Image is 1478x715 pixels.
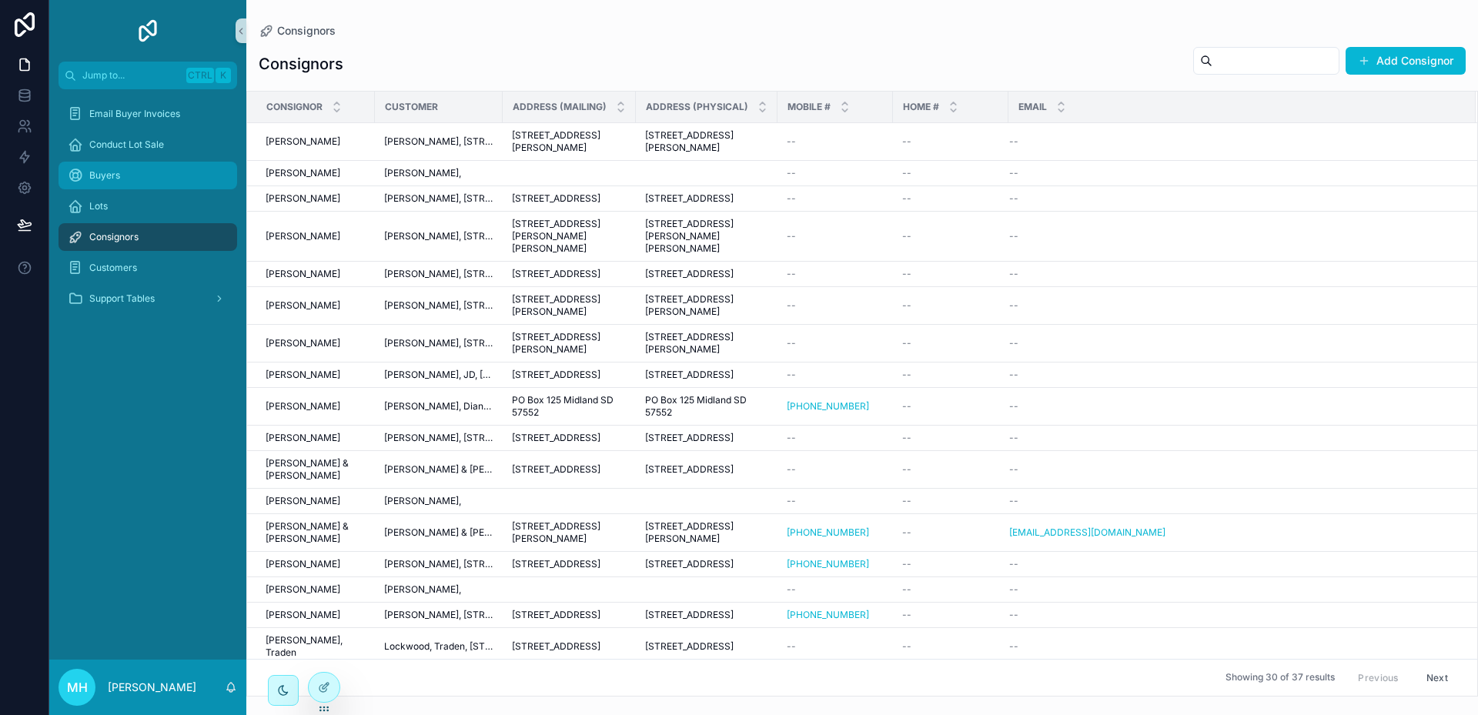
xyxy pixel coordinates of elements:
[787,337,796,349] span: --
[1009,268,1457,280] a: --
[645,558,768,570] a: [STREET_ADDRESS]
[384,369,493,381] span: [PERSON_NAME], JD, [STREET_ADDRESS]
[89,231,139,243] span: Consignors
[787,135,796,148] span: --
[384,337,493,349] a: [PERSON_NAME], [STREET_ADDRESS][PERSON_NAME]
[384,583,493,596] a: [PERSON_NAME],
[787,400,884,413] a: [PHONE_NUMBER]
[266,634,366,659] a: [PERSON_NAME], Traden
[266,400,366,413] a: [PERSON_NAME]
[787,400,869,413] a: [PHONE_NUMBER]
[1346,47,1466,75] button: Add Consignor
[645,218,768,255] a: [STREET_ADDRESS][PERSON_NAME][PERSON_NAME]
[49,89,246,332] div: scrollable content
[384,463,493,476] a: [PERSON_NAME] & [PERSON_NAME], [STREET_ADDRESS]
[1009,192,1018,205] span: --
[902,583,911,596] span: --
[384,230,493,242] a: [PERSON_NAME], [STREET_ADDRESS][PERSON_NAME][PERSON_NAME]
[902,463,999,476] a: --
[384,167,461,179] span: [PERSON_NAME],
[787,299,796,312] span: --
[1009,369,1457,381] a: --
[645,463,768,476] a: [STREET_ADDRESS]
[645,129,768,154] a: [STREET_ADDRESS][PERSON_NAME]
[512,369,600,381] span: [STREET_ADDRESS]
[645,394,768,419] a: PO Box 125 Midland SD 57552
[266,583,366,596] a: [PERSON_NAME]
[787,640,796,653] span: --
[645,463,734,476] span: [STREET_ADDRESS]
[787,369,796,381] span: --
[266,167,366,179] a: [PERSON_NAME]
[902,192,911,205] span: --
[512,463,627,476] a: [STREET_ADDRESS]
[217,69,229,82] span: K
[902,299,999,312] a: --
[1009,369,1018,381] span: --
[787,463,884,476] a: --
[902,640,999,653] a: --
[1018,101,1047,113] span: Email
[266,609,340,621] span: [PERSON_NAME]
[1009,432,1457,444] a: --
[266,558,340,570] span: [PERSON_NAME]
[1009,167,1457,179] a: --
[1009,526,1457,539] a: [EMAIL_ADDRESS][DOMAIN_NAME]
[266,268,340,280] span: [PERSON_NAME]
[512,293,627,318] a: [STREET_ADDRESS][PERSON_NAME]
[384,495,493,507] a: [PERSON_NAME],
[512,218,627,255] span: [STREET_ADDRESS][PERSON_NAME][PERSON_NAME]
[384,432,493,444] span: [PERSON_NAME], [STREET_ADDRESS]
[902,609,999,621] a: --
[787,192,796,205] span: --
[902,337,911,349] span: --
[89,292,155,305] span: Support Tables
[512,129,627,154] a: [STREET_ADDRESS][PERSON_NAME]
[384,400,493,413] a: [PERSON_NAME], Dianne, [STREET_ADDRESS]
[1009,463,1018,476] span: --
[266,520,366,545] span: [PERSON_NAME] & [PERSON_NAME]
[384,558,493,570] a: [PERSON_NAME], [STREET_ADDRESS]
[266,299,366,312] a: [PERSON_NAME]
[787,558,869,570] a: [PHONE_NUMBER]
[384,640,493,653] a: Lockwood, Traden, [STREET_ADDRESS]
[384,135,493,148] a: [PERSON_NAME], [STREET_ADDRESS][PERSON_NAME]
[59,254,237,282] a: Customers
[512,558,627,570] a: [STREET_ADDRESS]
[1009,299,1018,312] span: --
[787,135,884,148] a: --
[1009,583,1018,596] span: --
[902,268,999,280] a: --
[645,331,768,356] span: [STREET_ADDRESS][PERSON_NAME]
[59,100,237,128] a: Email Buyer Invoices
[384,609,493,621] a: [PERSON_NAME], [STREET_ADDRESS]
[903,101,939,113] span: Home #
[384,526,493,539] a: [PERSON_NAME] & [PERSON_NAME], [STREET_ADDRESS][PERSON_NAME]
[1009,640,1018,653] span: --
[259,53,343,75] h1: Consignors
[787,299,884,312] a: --
[902,432,911,444] span: --
[902,192,999,205] a: --
[384,299,493,312] span: [PERSON_NAME], [STREET_ADDRESS][PERSON_NAME]
[266,457,366,482] a: [PERSON_NAME] & [PERSON_NAME]
[902,337,999,349] a: --
[385,101,438,113] span: Customer
[645,192,768,205] a: [STREET_ADDRESS]
[512,268,600,280] span: [STREET_ADDRESS]
[1009,583,1457,596] a: --
[902,558,911,570] span: --
[787,432,884,444] a: --
[135,18,160,43] img: App logo
[89,169,120,182] span: Buyers
[1009,558,1457,570] a: --
[266,495,366,507] a: [PERSON_NAME]
[902,526,911,539] span: --
[645,369,768,381] a: [STREET_ADDRESS]
[512,369,627,381] a: [STREET_ADDRESS]
[384,268,493,280] span: [PERSON_NAME], [STREET_ADDRESS]
[512,558,600,570] span: [STREET_ADDRESS]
